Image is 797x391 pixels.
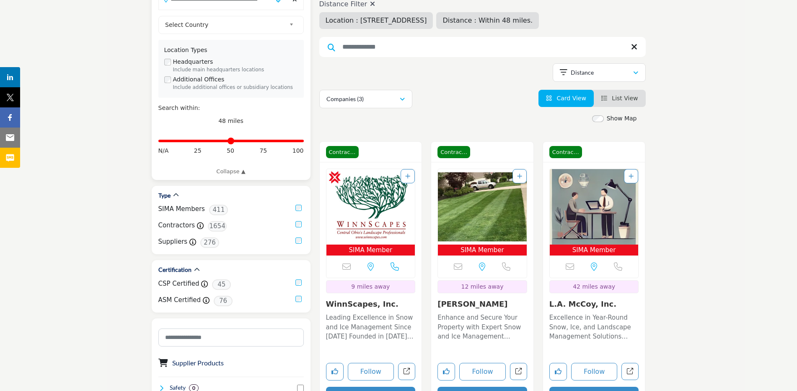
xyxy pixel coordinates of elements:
a: Collapse ▲ [158,167,304,176]
input: CSP Certified checkbox [295,279,302,286]
a: Add To List [629,173,634,180]
a: [PERSON_NAME] [437,300,507,308]
span: 50 [227,146,234,155]
label: SIMA Members [158,204,205,214]
a: Open Listing in new tab [438,169,527,256]
span: 48 miles [218,117,243,124]
span: List View [612,95,638,102]
span: 100 [292,146,304,155]
a: Open Listing in new tab [550,169,639,256]
button: Distance [553,63,646,82]
h3: Van Kannel Lawncare [437,300,527,309]
p: Distance [571,68,594,77]
button: Follow [459,363,506,381]
div: Include main headquarters locations [173,66,298,74]
label: CSP Certified [158,279,199,289]
span: 12 miles away [461,283,504,290]
span: Card View [556,95,586,102]
p: Excellence in Year-Round Snow, Ice, and Landscape Management Solutions Located in [GEOGRAPHIC_DAT... [549,313,639,341]
b: 0 [192,385,195,391]
a: Open Listing in new tab [326,169,415,256]
input: Contractors checkbox [295,221,302,227]
input: Suppliers checkbox [295,237,302,244]
span: 25 [194,146,202,155]
span: 9 miles away [351,283,390,290]
span: 75 [259,146,267,155]
label: Show Map [607,114,637,123]
a: Open la-mccoy-inc in new tab [621,363,639,380]
a: L.A. McCoy, Inc. [549,300,616,308]
div: Search within: [158,104,304,112]
span: SIMA Member [440,245,525,255]
label: ASM Certified [158,295,201,305]
p: Companies (3) [326,95,364,103]
button: Supplier Products [172,358,224,368]
span: SIMA Member [328,245,414,255]
span: 276 [200,237,219,248]
label: Additional Offices [173,75,225,84]
h3: WinnScapes, Inc. [326,300,416,309]
span: Contractor [326,146,359,159]
li: List View [594,90,646,107]
h2: Type [158,191,171,200]
span: Location : [STREET_ADDRESS] [326,16,427,24]
button: Follow [571,363,618,381]
a: Enhance and Secure Your Property with Expert Snow and Ice Management Solutions This company opera... [437,311,527,341]
span: 42 miles away [573,283,615,290]
a: View List [601,95,638,102]
a: WinnScapes, Inc. [326,300,398,308]
div: Location Types [164,46,298,55]
span: 1654 [208,221,227,232]
button: Companies (3) [319,90,412,108]
span: 411 [209,205,228,215]
h2: Certification [158,266,191,274]
a: View Card [546,95,586,102]
a: Add To List [405,173,410,180]
input: SIMA Members checkbox [295,205,302,211]
label: Suppliers [158,237,188,247]
input: ASM Certified checkbox [295,296,302,302]
img: CSP Certified Badge Icon [329,171,341,184]
img: L.A. McCoy, Inc. [550,169,639,245]
label: Headquarters [173,57,213,66]
span: N/A [158,146,169,155]
button: Like listing [437,363,455,381]
span: Distance : Within 48 miles. [442,16,533,24]
span: Contractor [437,146,470,159]
p: Enhance and Secure Your Property with Expert Snow and Ice Management Solutions This company opera... [437,313,527,341]
a: Open winnscapes-inc in new tab [398,363,415,380]
li: Card View [538,90,594,107]
img: Van Kannel Lawncare [438,169,527,245]
a: Leading Excellence in Snow and Ice Management Since [DATE] Founded in [DATE], this company is a p... [326,311,416,341]
button: Like listing [549,363,567,381]
h3: L.A. McCoy, Inc. [549,300,639,309]
button: Follow [348,363,394,381]
div: Include additional offices or subsidiary locations [173,84,298,91]
span: Contractor [549,146,582,159]
a: Open van-kannel-lawncare in new tab [510,363,527,380]
input: Search Category [158,328,304,347]
span: SIMA Member [551,245,637,255]
span: 45 [212,279,231,290]
span: 76 [214,296,233,306]
input: Search Keyword [319,37,646,57]
a: Add To List [517,173,522,180]
label: Contractors [158,221,195,230]
img: WinnScapes, Inc. [326,169,415,245]
a: Excellence in Year-Round Snow, Ice, and Landscape Management Solutions Located in [GEOGRAPHIC_DAT... [549,311,639,341]
span: Select Country [165,20,286,30]
button: Like listing [326,363,344,381]
p: Leading Excellence in Snow and Ice Management Since [DATE] Founded in [DATE], this company is a p... [326,313,416,341]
